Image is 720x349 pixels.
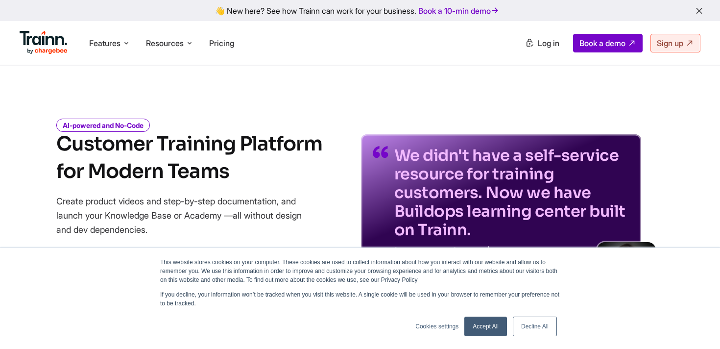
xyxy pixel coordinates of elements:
a: Accept All [464,317,507,336]
p: This website stores cookies on your computer. These cookies are used to collect information about... [160,258,560,284]
a: Book a demo [573,34,643,52]
img: sabina-buildops.d2e8138.png [597,242,656,301]
span: Sign up [657,38,683,48]
a: Decline All [513,317,557,336]
span: Features [89,38,120,49]
div: 👋 New here? See how Trainn can work for your business. [6,6,714,15]
img: Trainn Logo [20,31,68,54]
a: Pricing [209,38,234,48]
span: Log in [538,38,559,48]
i: AI-powered and No-Code [56,119,150,132]
h1: Customer Training Platform for Modern Teams [56,130,322,185]
p: We didn't have a self-service resource for training customers. Now we have Buildops learning cent... [394,146,629,239]
p: If you decline, your information won’t be tracked when you visit this website. A single cookie wi... [160,290,560,308]
span: Book a demo [579,38,625,48]
a: Sign up [650,34,700,52]
img: quotes-purple.41a7099.svg [373,146,388,158]
a: Log in [519,34,565,52]
span: Resources [146,38,184,49]
a: Book a 10-min demo [416,4,502,18]
p: Create product videos and step-by-step documentation, and launch your Knowledge Base or Academy —... [56,194,316,237]
a: Cookies settings [415,322,458,331]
